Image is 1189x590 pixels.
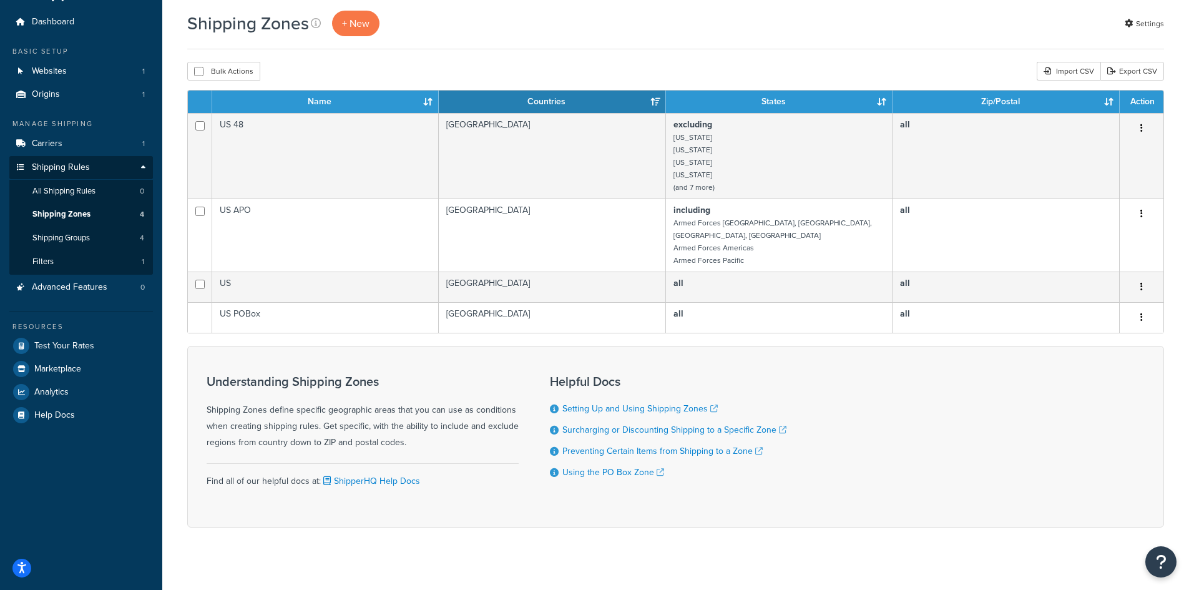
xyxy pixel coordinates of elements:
[9,227,153,250] a: Shipping Groups 4
[673,144,712,155] small: [US_STATE]
[140,282,145,293] span: 0
[142,139,145,149] span: 1
[9,227,153,250] li: Shipping Groups
[1037,62,1100,81] div: Import CSV
[9,60,153,83] a: Websites 1
[9,250,153,273] a: Filters 1
[9,404,153,426] a: Help Docs
[34,387,69,398] span: Analytics
[140,209,144,220] span: 4
[321,474,420,488] a: ShipperHQ Help Docs
[900,118,910,131] b: all
[212,272,439,302] td: US
[673,277,683,290] b: all
[9,276,153,299] li: Advanced Features
[9,180,153,203] a: All Shipping Rules 0
[673,132,712,143] small: [US_STATE]
[32,139,62,149] span: Carriers
[673,182,715,193] small: (and 7 more)
[673,157,712,168] small: [US_STATE]
[32,209,91,220] span: Shipping Zones
[142,89,145,100] span: 1
[439,199,666,272] td: [GEOGRAPHIC_DATA]
[9,11,153,34] a: Dashboard
[673,204,710,217] b: including
[212,302,439,333] td: US POBox
[9,250,153,273] li: Filters
[562,402,718,415] a: Setting Up and Using Shipping Zones
[34,364,81,375] span: Marketplace
[9,46,153,57] div: Basic Setup
[9,119,153,129] div: Manage Shipping
[140,186,144,197] span: 0
[439,302,666,333] td: [GEOGRAPHIC_DATA]
[673,307,683,320] b: all
[9,322,153,332] div: Resources
[207,463,519,489] div: Find all of our helpful docs at:
[32,89,60,100] span: Origins
[9,381,153,403] a: Analytics
[9,156,153,275] li: Shipping Rules
[9,132,153,155] a: Carriers 1
[32,162,90,173] span: Shipping Rules
[673,118,712,131] b: excluding
[34,341,94,352] span: Test Your Rates
[1145,546,1177,578] button: Open Resource Center
[9,180,153,203] li: All Shipping Rules
[207,375,519,388] h3: Understanding Shipping Zones
[207,375,519,451] div: Shipping Zones define specific geographic areas that you can use as conditions when creating ship...
[332,11,379,36] a: + New
[32,233,90,243] span: Shipping Groups
[666,91,893,113] th: States: activate to sort column ascending
[673,217,872,241] small: Armed Forces [GEOGRAPHIC_DATA], [GEOGRAPHIC_DATA], [GEOGRAPHIC_DATA], [GEOGRAPHIC_DATA]
[900,204,910,217] b: all
[187,11,309,36] h1: Shipping Zones
[9,60,153,83] li: Websites
[32,186,95,197] span: All Shipping Rules
[562,423,786,436] a: Surcharging or Discounting Shipping to a Specific Zone
[439,272,666,302] td: [GEOGRAPHIC_DATA]
[550,375,786,388] h3: Helpful Docs
[439,91,666,113] th: Countries: activate to sort column ascending
[1100,62,1164,81] a: Export CSV
[142,66,145,77] span: 1
[140,233,144,243] span: 4
[562,466,664,479] a: Using the PO Box Zone
[673,255,744,266] small: Armed Forces Pacific
[900,307,910,320] b: all
[562,445,763,458] a: Preventing Certain Items from Shipping to a Zone
[187,62,260,81] button: Bulk Actions
[212,91,439,113] th: Name: activate to sort column ascending
[32,66,67,77] span: Websites
[212,113,439,199] td: US 48
[32,17,74,27] span: Dashboard
[1125,15,1164,32] a: Settings
[9,358,153,380] a: Marketplace
[212,199,439,272] td: US APO
[673,242,754,253] small: Armed Forces Americas
[342,16,369,31] span: + New
[9,83,153,106] li: Origins
[142,257,144,267] span: 1
[32,257,54,267] span: Filters
[9,335,153,357] a: Test Your Rates
[9,276,153,299] a: Advanced Features 0
[9,156,153,179] a: Shipping Rules
[9,83,153,106] a: Origins 1
[900,277,910,290] b: all
[893,91,1120,113] th: Zip/Postal: activate to sort column ascending
[439,113,666,199] td: [GEOGRAPHIC_DATA]
[9,203,153,226] a: Shipping Zones 4
[1120,91,1163,113] th: Action
[9,132,153,155] li: Carriers
[34,410,75,421] span: Help Docs
[32,282,107,293] span: Advanced Features
[9,203,153,226] li: Shipping Zones
[673,169,712,180] small: [US_STATE]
